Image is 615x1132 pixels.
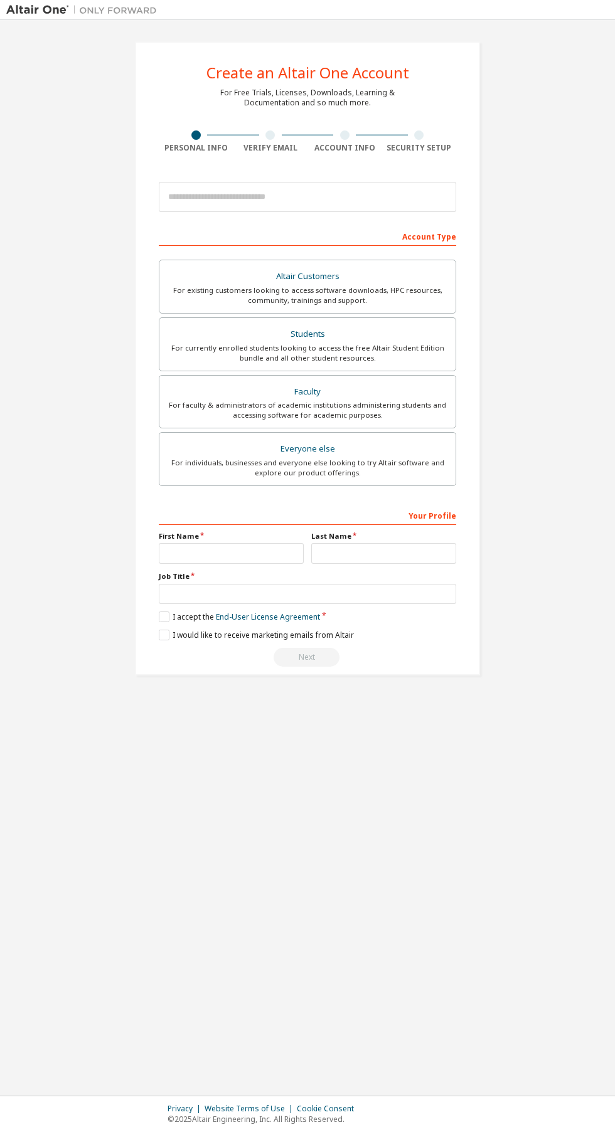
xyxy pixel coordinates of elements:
[167,458,448,478] div: For individuals, businesses and everyone else looking to try Altair software and explore our prod...
[206,65,409,80] div: Create an Altair One Account
[167,400,448,420] div: For faculty & administrators of academic institutions administering students and accessing softwa...
[297,1104,361,1114] div: Cookie Consent
[159,143,233,153] div: Personal Info
[159,630,354,640] label: I would like to receive marketing emails from Altair
[159,226,456,246] div: Account Type
[167,440,448,458] div: Everyone else
[159,531,304,541] label: First Name
[159,571,456,581] label: Job Title
[233,143,308,153] div: Verify Email
[216,611,320,622] a: End-User License Agreement
[167,325,448,343] div: Students
[167,343,448,363] div: For currently enrolled students looking to access the free Altair Student Edition bundle and all ...
[159,505,456,525] div: Your Profile
[382,143,457,153] div: Security Setup
[6,4,163,16] img: Altair One
[220,88,395,108] div: For Free Trials, Licenses, Downloads, Learning & Documentation and so much more.
[159,648,456,667] div: Read and acccept EULA to continue
[167,383,448,401] div: Faculty
[168,1104,205,1114] div: Privacy
[167,285,448,305] div: For existing customers looking to access software downloads, HPC resources, community, trainings ...
[307,143,382,153] div: Account Info
[167,268,448,285] div: Altair Customers
[205,1104,297,1114] div: Website Terms of Use
[311,531,456,541] label: Last Name
[168,1114,361,1124] p: © 2025 Altair Engineering, Inc. All Rights Reserved.
[159,611,320,622] label: I accept the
